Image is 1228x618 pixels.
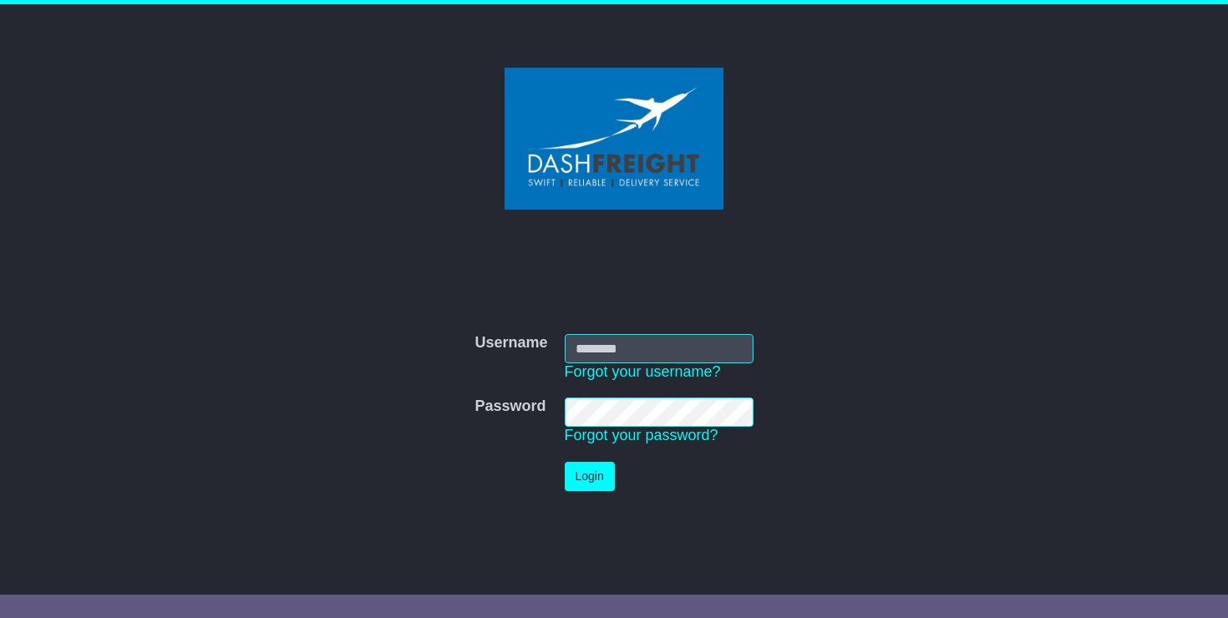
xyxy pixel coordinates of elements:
label: Username [474,334,547,352]
a: Forgot your username? [565,363,721,380]
label: Password [474,398,545,416]
img: Dash Freight [505,68,723,210]
a: Forgot your password? [565,427,718,443]
button: Login [565,462,615,491]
